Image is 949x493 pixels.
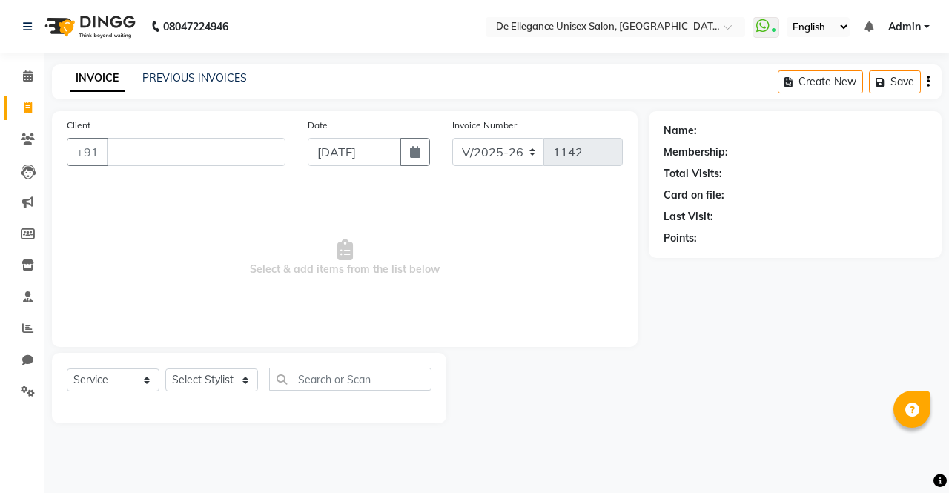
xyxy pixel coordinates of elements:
[70,65,125,92] a: INVOICE
[778,70,863,93] button: Create New
[888,19,921,35] span: Admin
[869,70,921,93] button: Save
[664,188,724,203] div: Card on file:
[452,119,517,132] label: Invoice Number
[664,231,697,246] div: Points:
[163,6,228,47] b: 08047224946
[67,184,623,332] span: Select & add items from the list below
[67,119,90,132] label: Client
[664,145,728,160] div: Membership:
[67,138,108,166] button: +91
[664,123,697,139] div: Name:
[269,368,431,391] input: Search or Scan
[308,119,328,132] label: Date
[107,138,285,166] input: Search by Name/Mobile/Email/Code
[38,6,139,47] img: logo
[142,71,247,85] a: PREVIOUS INVOICES
[664,166,722,182] div: Total Visits:
[664,209,713,225] div: Last Visit:
[887,434,934,478] iframe: chat widget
